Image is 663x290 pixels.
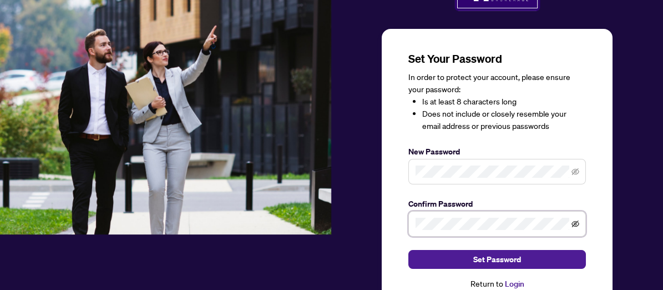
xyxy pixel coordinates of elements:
[408,71,586,132] div: In order to protect your account, please ensure your password:
[408,51,586,67] h3: Set Your Password
[408,198,586,210] label: Confirm Password
[422,96,586,108] li: Is at least 8 characters long
[505,279,524,289] a: Login
[408,250,586,269] button: Set Password
[571,168,579,176] span: eye-invisible
[408,146,586,158] label: New Password
[422,108,586,132] li: Does not include or closely resemble your email address or previous passwords
[571,220,579,228] span: eye-invisible
[473,251,521,268] span: Set Password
